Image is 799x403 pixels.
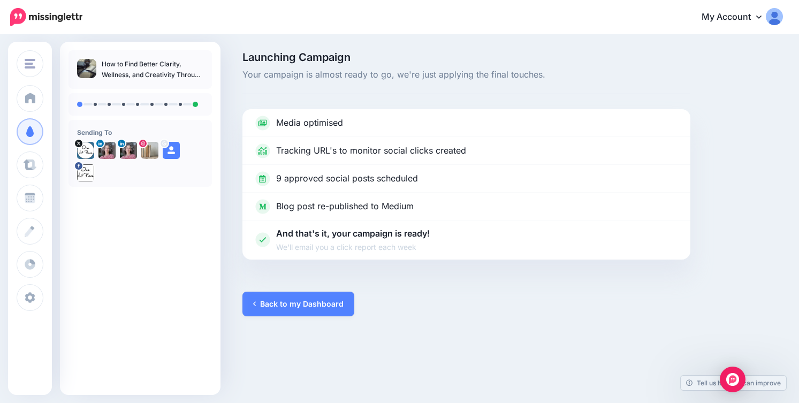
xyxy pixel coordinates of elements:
[720,367,745,392] div: Open Intercom Messenger
[77,128,203,136] h4: Sending To
[77,59,96,78] img: dd0c5e7c7ae00507f6bfb13aa8f26bed_thumb.jpg
[242,68,690,82] span: Your campaign is almost ready to go, we're just applying the final touches.
[120,142,137,159] img: 1726150330966-36859.png
[276,144,466,158] p: Tracking URL's to monitor social clicks created
[276,116,343,130] p: Media optimised
[276,200,414,214] p: Blog post re-published to Medium
[276,241,430,253] span: We'll email you a click report each week
[141,142,158,159] img: 49724003_233771410843130_8501858999036018688_n-bsa100218.jpg
[10,8,82,26] img: Missinglettr
[242,292,354,316] a: Back to my Dashboard
[276,227,430,253] p: And that's it, your campaign is ready!
[163,142,180,159] img: user_default_image.png
[77,142,94,159] img: mjLeI_jM-21866.jpg
[102,59,203,80] p: How to Find Better Clarity, Wellness, and Creativity Through Journaling
[691,4,783,31] a: My Account
[681,376,786,390] a: Tell us how we can improve
[98,142,116,159] img: 1726150330966-36859.png
[77,164,94,181] img: 13043414_449461611913243_5098636831964495478_n-bsa31789.jpg
[25,59,35,69] img: menu.png
[276,172,418,186] p: 9 approved social posts scheduled
[242,52,690,63] span: Launching Campaign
